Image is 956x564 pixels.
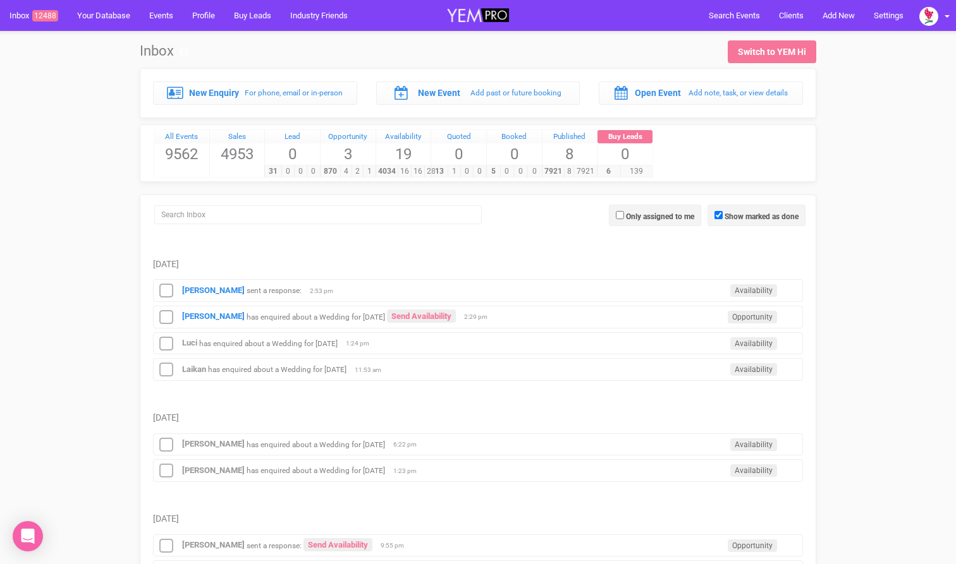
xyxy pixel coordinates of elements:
span: 1:23 pm [393,467,425,476]
h5: [DATE] [153,413,803,423]
span: 0 [294,165,307,177]
span: 4034 [376,165,398,177]
span: 2 [352,165,364,177]
small: For phone, email or in-person [245,88,343,97]
span: 7921 [542,165,565,177]
small: sent a response: [247,541,302,549]
div: Open Intercom Messenger [13,521,43,551]
span: 0 [307,165,320,177]
span: Availability [730,284,777,297]
strong: Luci [182,338,197,347]
span: 16 [398,165,412,177]
a: Open Event Add note, task, or view details [599,81,803,104]
span: 7921 [573,165,597,177]
label: New Event [418,87,460,99]
span: 0 [460,165,474,177]
a: [PERSON_NAME] [182,439,245,448]
small: Add note, task, or view details [689,88,788,97]
span: 12488 [32,10,58,21]
h5: [DATE] [153,514,803,524]
span: Opportunity [728,311,777,323]
span: 13 [431,165,448,177]
small: has enquired about a Wedding for [DATE] [199,339,338,347]
span: 4953 [210,143,265,165]
span: 0 [597,143,653,165]
span: 16 [411,165,425,177]
span: 3 [321,143,376,165]
small: has enquired about a Wedding for [DATE] [247,466,385,475]
img: open-uri20190322-4-14wp8y4 [919,7,938,26]
span: 28 [424,165,438,177]
small: sent a response: [247,286,302,295]
label: Show marked as done [725,211,799,222]
h5: [DATE] [153,260,803,269]
div: Published [542,130,597,144]
a: New Event Add past or future booking [376,81,580,104]
span: 11:53 am [355,366,386,375]
span: 2:53 pm [310,287,341,296]
span: 1:24 pm [346,339,377,348]
span: 8 [564,165,574,177]
span: 0 [527,165,542,177]
a: Send Availability [387,309,456,323]
span: 0 [500,165,515,177]
span: 0 [487,143,542,165]
small: has enquired about a Wedding for [DATE] [247,440,385,448]
span: 19 [376,143,431,165]
label: Open Event [635,87,681,99]
span: Clients [779,11,804,20]
a: [PERSON_NAME] [182,465,245,475]
strong: [PERSON_NAME] [182,540,245,549]
small: Add past or future booking [470,88,561,97]
h1: Inbox [140,44,188,59]
span: 2:29 pm [464,313,496,321]
a: Sales [210,130,265,144]
span: 0 [281,165,295,177]
a: [PERSON_NAME] [182,285,245,295]
span: Availability [730,337,777,350]
a: Availability [376,130,431,144]
span: 1 [363,165,375,177]
span: Opportunity [728,539,777,552]
span: 4 [340,165,352,177]
span: 6:22 pm [393,440,425,449]
div: Switch to YEM Hi [738,45,806,58]
span: Availability [730,363,777,376]
input: Search Inbox [154,205,482,224]
a: Switch to YEM Hi [728,40,816,63]
span: 870 [320,165,341,177]
a: All Events [154,130,209,144]
a: Opportunity [321,130,376,144]
span: 139 [620,165,653,177]
a: Laikan [182,364,206,374]
span: 9:55 pm [381,541,412,550]
label: New Enquiry [189,87,239,99]
small: has enquired about a Wedding for [DATE] [247,312,385,321]
a: New Enquiry For phone, email or in-person [153,81,357,104]
span: Availability [730,438,777,451]
a: Send Availability [303,538,372,551]
a: Lead [265,130,320,144]
a: [PERSON_NAME] [182,311,245,321]
span: 0 [431,143,486,165]
span: Add New [823,11,855,20]
span: 8 [542,143,597,165]
span: 9562 [154,143,209,165]
div: Quoted [431,130,486,144]
small: has enquired about a Wedding for [DATE] [208,365,346,374]
a: Booked [487,130,542,144]
label: Only assigned to me [626,211,694,222]
span: 1 [448,165,461,177]
span: Availability [730,464,777,477]
a: Buy Leads [597,130,653,144]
